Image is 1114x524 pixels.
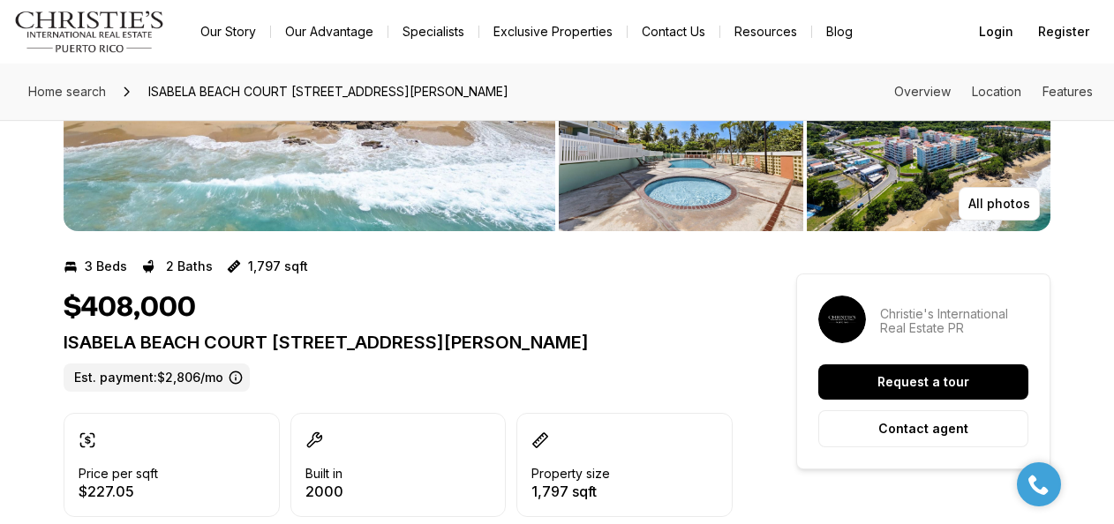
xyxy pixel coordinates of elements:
span: Home search [28,84,106,99]
p: 2 Baths [166,259,213,273]
button: View image gallery [807,74,1051,231]
h1: $408,000 [64,291,196,325]
p: Contact agent [878,422,968,436]
p: Christie's International Real Estate PR [880,307,1028,335]
a: Specialists [388,19,478,44]
a: Blog [812,19,867,44]
p: Property size [531,467,610,481]
button: View image gallery [559,74,803,231]
nav: Page section menu [894,85,1093,99]
button: Contact Us [628,19,719,44]
a: Resources [720,19,811,44]
p: All photos [968,197,1030,211]
a: Skip to: Features [1042,84,1093,99]
p: Built in [305,467,342,481]
p: Request a tour [877,375,969,389]
button: Login [968,14,1024,49]
p: Price per sqft [79,467,158,481]
p: 2000 [305,484,343,498]
button: Contact agent [818,410,1028,447]
label: Est. payment: $2,806/mo [64,363,250,392]
button: Request a tour [818,364,1028,400]
p: ISABELA BEACH COURT [STREET_ADDRESS][PERSON_NAME] [64,332,733,353]
a: Our Advantage [271,19,388,44]
span: ISABELA BEACH COURT [STREET_ADDRESS][PERSON_NAME] [141,78,516,106]
a: Skip to: Location [972,84,1021,99]
button: Register [1027,14,1100,49]
p: 1,797 sqft [531,484,610,498]
a: Home search [21,78,113,106]
span: Login [979,25,1013,39]
a: Our Story [186,19,270,44]
a: Skip to: Overview [894,84,951,99]
p: $227.05 [79,484,158,498]
p: 3 Beds [85,259,127,273]
p: 1,797 sqft [248,259,308,273]
img: logo [14,11,165,53]
span: Register [1038,25,1089,39]
a: Exclusive Properties [479,19,627,44]
button: All photos [959,187,1040,221]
